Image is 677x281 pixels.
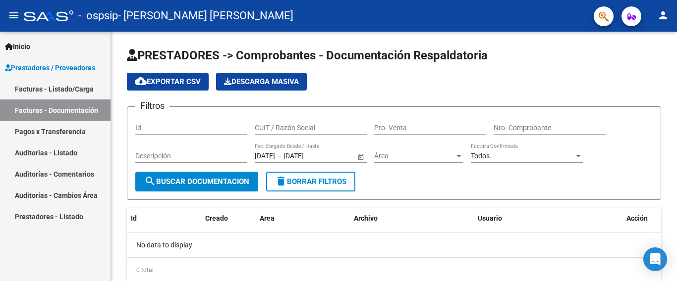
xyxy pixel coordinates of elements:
[205,214,228,222] span: Creado
[622,208,672,229] datatable-header-cell: Acción
[118,5,293,27] span: - [PERSON_NAME] [PERSON_NAME]
[474,208,622,229] datatable-header-cell: Usuario
[224,77,299,86] span: Descarga Masiva
[256,208,350,229] datatable-header-cell: Area
[5,41,30,52] span: Inicio
[78,5,118,27] span: - ospsip
[135,75,147,87] mat-icon: cloud_download
[5,62,95,73] span: Prestadores / Proveedores
[657,9,669,21] mat-icon: person
[127,73,209,91] button: Exportar CSV
[354,214,378,222] span: Archivo
[216,73,307,91] app-download-masive: Descarga masiva de comprobantes (adjuntos)
[471,152,490,160] span: Todos
[277,152,282,160] span: –
[255,152,275,160] input: Fecha inicio
[144,177,249,186] span: Buscar Documentacion
[8,9,20,21] mat-icon: menu
[275,177,346,186] span: Borrar Filtros
[478,214,502,222] span: Usuario
[127,48,488,62] span: PRESTADORES -> Comprobantes - Documentación Respaldatoria
[216,73,307,91] button: Descarga Masiva
[144,175,156,187] mat-icon: search
[350,208,474,229] datatable-header-cell: Archivo
[127,208,167,229] datatable-header-cell: Id
[266,172,355,191] button: Borrar Filtros
[135,99,169,113] h3: Filtros
[374,152,454,160] span: Área
[275,175,287,187] mat-icon: delete
[201,208,256,229] datatable-header-cell: Creado
[135,172,258,191] button: Buscar Documentacion
[643,247,667,271] div: Open Intercom Messenger
[135,77,201,86] span: Exportar CSV
[355,151,366,162] button: Open calendar
[127,233,661,257] div: No data to display
[283,152,332,160] input: Fecha fin
[260,214,275,222] span: Area
[131,214,137,222] span: Id
[626,214,648,222] span: Acción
